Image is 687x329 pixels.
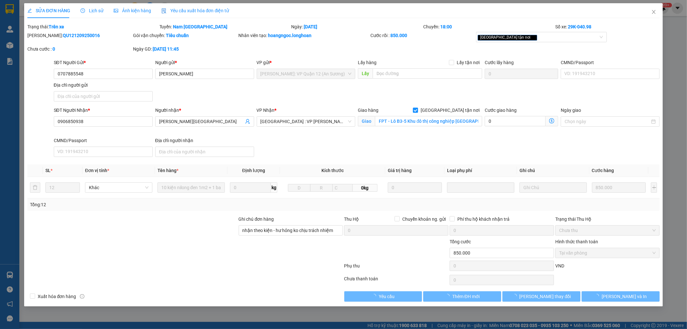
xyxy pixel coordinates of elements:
span: loading [512,294,520,298]
b: Nam [GEOGRAPHIC_DATA] [173,24,228,29]
label: Cước giao hàng [485,108,517,113]
span: VP Nhận [257,108,275,113]
span: kg [271,182,277,193]
strong: PHIẾU DÁN LÊN HÀNG [45,3,130,12]
span: Giao hàng [358,108,378,113]
span: dollar-circle [549,118,554,123]
input: C [332,184,353,192]
span: Đà Nẵng : VP Thanh Khê [261,117,352,126]
div: Số xe: [555,23,660,30]
div: Địa chỉ người gửi [54,82,153,89]
div: CMND/Passport [54,137,153,144]
span: Đơn vị tính [85,168,109,173]
b: 0 [52,46,55,52]
button: Thêm ĐH mới [423,291,501,302]
button: [PERSON_NAME] và In [582,291,660,302]
label: Hình thức thanh toán [555,239,598,244]
b: 18:00 [440,24,452,29]
span: Lấy [358,68,373,79]
div: Gói vận chuyển: [133,32,237,39]
button: Yêu cầu [344,291,422,302]
span: CÔNG TY TNHH CHUYỂN PHÁT NHANH BẢO AN [51,22,129,34]
input: Ghi chú đơn hàng [239,225,343,236]
span: [PERSON_NAME] và In [602,293,647,300]
span: Thu Hộ [344,217,359,222]
div: Người nhận [155,107,254,114]
b: 29K-040.98 [568,24,591,29]
div: Tuyến: [159,23,291,30]
span: Lấy hàng [358,60,377,65]
div: Ngày GD: [133,45,237,53]
span: SỬA ĐƠN HÀNG [27,8,70,13]
span: Khác [89,183,148,192]
input: R [310,184,333,192]
input: Ngày giao [565,118,650,125]
input: 0 [388,182,442,193]
input: 0 [592,182,646,193]
div: Phụ thu [344,262,449,274]
span: Phí thu hộ khách nhận trả [455,216,512,223]
input: Địa chỉ của người gửi [54,91,153,102]
th: Loại phụ phí [444,164,517,177]
span: Tên hàng [157,168,178,173]
span: clock-circle [81,8,85,13]
label: Cước lấy hàng [485,60,514,65]
span: Chuyển khoản ng. gửi [400,216,448,223]
span: 0kg [353,184,377,192]
span: [PHONE_NUMBER] [3,22,49,33]
div: SĐT Người Nhận [54,107,153,114]
input: VD: Bàn, Ghế [157,182,225,193]
div: Trạng thái: [27,23,159,30]
span: close [651,9,656,15]
span: Xuất hóa đơn hàng [35,293,79,300]
span: picture [114,8,118,13]
b: [DATE] [304,24,318,29]
span: [PERSON_NAME] thay đổi [520,293,571,300]
span: Kích thước [321,168,344,173]
input: Cước lấy hàng [485,69,558,79]
input: Ghi Chú [520,182,587,193]
input: Giao tận nơi [375,116,482,126]
span: VND [555,263,564,268]
span: user-add [245,119,250,124]
span: Thêm ĐH mới [452,293,480,300]
b: Trên xe [49,24,64,29]
span: SL [45,168,51,173]
div: Ngày: [291,23,423,30]
span: Tổng cước [450,239,471,244]
div: VP gửi [257,59,356,66]
span: [GEOGRAPHIC_DATA] tận nơi [418,107,482,114]
span: loading [372,294,379,298]
img: icon [161,8,167,14]
span: Hồ Chí Minh: VP Quận 12 (An Sương) [261,69,352,79]
span: Yêu cầu [379,293,395,300]
div: SĐT Người Gửi [54,59,153,66]
span: Ảnh kiện hàng [114,8,151,13]
span: Tại văn phòng [559,248,656,258]
span: Mã đơn: QU121309250002 [3,39,98,48]
span: Giá trị hàng [388,168,412,173]
span: Giao [358,116,375,126]
div: Chưa thanh toán [344,275,449,286]
b: QU121209250016 [63,33,100,38]
span: edit [27,8,32,13]
span: info-circle [80,294,84,299]
input: Dọc đường [373,68,482,79]
span: Ngày in phiếu: 10:16 ngày [43,13,132,20]
div: Trạng thái Thu Hộ [555,216,660,223]
input: D [288,184,310,192]
button: plus [651,182,657,193]
div: Chưa cước : [27,45,132,53]
div: [PERSON_NAME]: [27,32,132,39]
span: Lấy tận nơi [454,59,482,66]
b: [DATE] 11:45 [153,46,179,52]
div: Nhân viên tạo: [239,32,369,39]
b: 850.000 [390,33,407,38]
div: Người gửi [155,59,254,66]
span: Yêu cầu xuất hóa đơn điện tử [161,8,229,13]
div: CMND/Passport [561,59,660,66]
span: close [531,36,535,39]
input: Địa chỉ của người nhận [155,147,254,157]
span: Cước hàng [592,168,614,173]
span: Lịch sử [81,8,103,13]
